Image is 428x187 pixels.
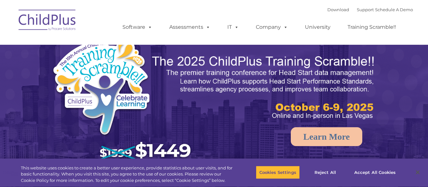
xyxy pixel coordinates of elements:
[298,21,337,34] a: University
[291,127,362,146] a: Learn More
[15,5,80,37] img: ChildPlus by Procare Solutions
[163,21,217,34] a: Assessments
[357,7,374,12] a: Support
[89,68,116,73] span: Phone number
[327,7,349,12] a: Download
[411,165,425,179] button: Close
[221,21,245,34] a: IT
[327,7,413,12] font: |
[249,21,294,34] a: Company
[305,166,345,179] button: Reject All
[256,166,300,179] button: Cookies Settings
[375,7,413,12] a: Schedule A Demo
[21,165,235,184] div: This website uses cookies to create a better user experience, provide statistics about user visit...
[116,21,159,34] a: Software
[89,42,109,47] span: Last name
[351,166,399,179] button: Accept All Cookies
[341,21,402,34] a: Training Scramble!!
